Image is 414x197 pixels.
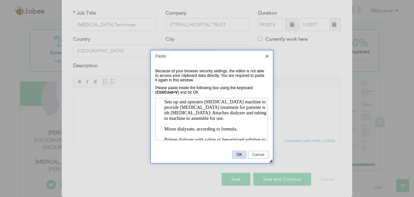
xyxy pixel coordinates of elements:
[248,151,268,159] a: Cancel
[155,69,265,82] div: Because of your browser security settings, the editor is not able to access your clipboard data d...
[248,152,268,157] span: Cancel
[157,90,178,95] strong: Ctrl/Cmd+V
[264,53,270,59] a: Close
[155,98,268,140] iframe: Paste Area
[151,50,273,62] div: Paste
[9,39,110,49] span: Primes dialyzer with saline or heparinized solution to prepare machine for use.
[155,86,265,95] div: Please paste inside the following box using the keyboard ( ) and hit OK
[269,159,272,162] div: Resize
[233,152,246,157] span: OK
[155,67,268,143] div: General
[232,151,246,159] a: OK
